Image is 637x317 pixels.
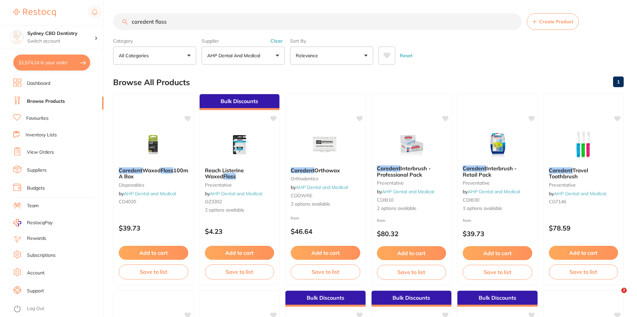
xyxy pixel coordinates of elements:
[205,264,274,279] button: Save to list
[113,78,190,87] h2: Browse All Products
[27,235,46,242] a: Rewards
[290,38,373,44] label: Sort By
[291,167,314,174] em: Caredent
[13,219,53,227] a: RestocqPay
[372,291,452,307] div: Bulk Discounts
[296,184,348,190] a: AHP Dental and Medical
[554,191,606,197] a: AHP Dental and Medical
[463,218,471,223] span: from
[27,30,94,37] h4: Sydney CBD Dentistry
[613,75,624,88] a: 1
[549,167,588,180] span: Travel Toothbrush
[463,165,517,178] span: Interbrush - Retail Pack
[377,197,394,203] span: CDIB10
[549,182,618,188] small: preventative
[291,216,299,221] span: from
[549,224,618,232] p: $78.59
[291,228,360,235] p: $46.64
[382,189,434,195] a: AHP Dental and Medical
[119,199,136,205] span: CD4020
[27,185,45,192] a: Budgets
[539,19,573,24] span: Create Product
[27,220,53,226] span: RestocqPay
[119,224,188,232] p: $39.73
[608,288,624,304] iframe: Intercom live chat
[463,165,532,178] b: Caredent Interbrush - Retail Pack
[291,167,360,173] b: Caredent Orthowax
[202,47,285,65] button: AHP Dental and Medical
[291,264,360,279] button: Save to list
[210,191,262,197] a: AHP Dental and Medical
[549,167,618,180] b: Caredent Travel Toothbrush
[27,149,54,156] a: View Orders
[207,52,263,59] p: AHP Dental and Medical
[27,38,94,45] p: Switch account
[377,218,386,223] span: from
[377,265,446,279] button: Save to list
[173,167,188,174] span: 100m
[161,167,173,174] em: Floss
[119,167,188,180] b: Caredent Waxed Floss 100m Floss In A Box
[13,9,56,17] img: Restocq Logo
[27,80,50,87] a: Dashboard
[27,98,65,105] a: Browse Products
[463,180,532,186] small: preventative
[463,205,532,212] span: 1 options available
[549,246,618,260] button: Add to cart
[27,167,47,174] a: Suppliers
[549,264,618,279] button: Save to list
[27,288,44,294] a: Support
[119,52,151,59] p: All Categories
[205,167,274,180] b: Reach Listerine Waxed Floss
[27,252,56,259] a: Subscriptions
[119,246,188,260] button: Add to cart
[291,184,348,190] span: by
[205,167,244,180] span: Reach Listerine Waxed
[527,13,579,30] button: Create Product
[377,165,431,178] span: Interbrush - Professional Pack
[13,219,21,227] img: RestocqPay
[268,38,285,44] button: Clear
[549,199,566,205] span: CD7146
[223,173,236,180] em: Floss
[13,304,101,314] button: Log Out
[10,31,24,44] img: Sydney CBD Dentistry
[562,129,605,162] img: Caredent Travel Toothbrush
[205,191,262,197] span: by
[291,246,360,260] button: Add to cart
[113,38,196,44] label: Category
[113,47,196,65] button: All Categories
[398,47,414,65] button: Reset
[291,201,360,208] span: 2 options available
[285,291,366,307] div: Bulk Discounts
[377,246,446,260] button: Add to cart
[377,230,446,238] p: $80.32
[27,203,39,209] a: Team
[377,205,446,212] span: 2 options available
[218,129,261,162] img: Reach Listerine Waxed Floss
[27,270,45,276] a: Account
[463,265,532,279] button: Save to list
[205,182,274,188] small: preventative
[13,55,90,71] button: $1,574.24 in your order
[291,176,360,181] small: orthodontics
[468,189,520,195] a: AHP Dental and Medical
[549,191,606,197] span: by
[27,305,44,312] a: Log Out
[463,230,532,238] p: $39.73
[549,167,572,174] em: Caredent
[202,38,285,44] label: Supplier
[463,165,486,172] em: Caredent
[119,191,176,197] span: by
[463,189,520,195] span: by
[621,288,627,293] span: 2
[142,167,161,174] span: Waxed
[377,180,446,186] small: preventative
[290,47,373,65] button: Relevance
[291,193,312,199] span: CDOWRE
[304,129,347,162] img: Caredent Orthowax
[377,189,434,195] span: by
[119,167,206,180] span: In A Box
[200,94,280,110] div: Bulk Discounts
[124,191,176,197] a: AHP Dental and Medical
